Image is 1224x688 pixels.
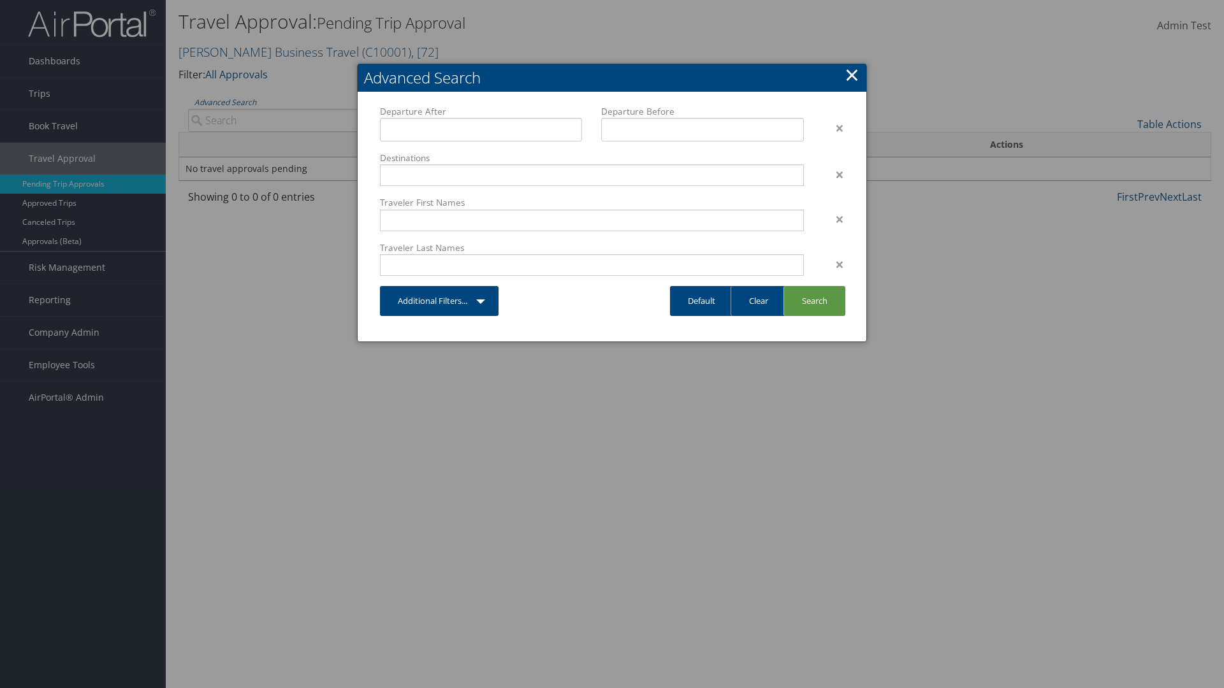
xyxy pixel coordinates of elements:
[601,105,803,118] label: Departure Before
[845,62,859,87] a: Close
[380,196,804,209] label: Traveler First Names
[813,257,854,272] div: ×
[783,286,845,316] a: Search
[813,211,854,227] div: ×
[380,152,804,164] label: Destinations
[813,120,854,136] div: ×
[358,64,866,92] h2: Advanced Search
[670,286,733,316] a: Default
[813,167,854,182] div: ×
[380,286,499,316] a: Additional Filters...
[380,241,804,254] label: Traveler Last Names
[731,286,786,316] a: Clear
[380,105,582,118] label: Departure After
